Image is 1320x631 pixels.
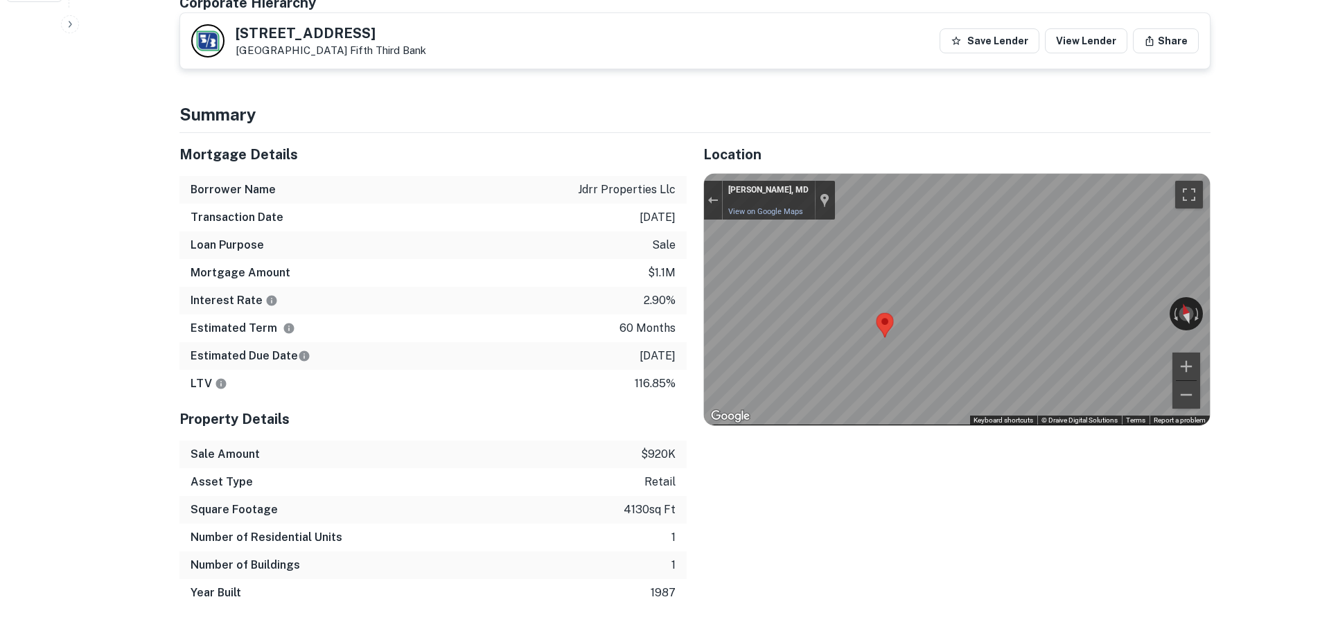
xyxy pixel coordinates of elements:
p: [DATE] [640,209,676,226]
h6: Sale Amount [191,446,260,463]
a: Report a problem [1154,416,1206,424]
h6: Transaction Date [191,209,283,226]
h6: Interest Rate [191,292,278,309]
button: Keyboard shortcuts [974,416,1033,425]
svg: The interest rates displayed on the website are for informational purposes only and may be report... [265,294,278,307]
a: Fifth Third Bank [350,44,426,56]
a: Open this area in Google Maps (opens a new window) [707,407,753,425]
h6: Square Footage [191,501,278,518]
p: 1 [671,529,676,546]
h6: Loan Purpose [191,237,264,254]
h6: Number of Buildings [191,557,300,574]
p: 60 months [619,320,676,337]
p: 116.85% [635,375,676,392]
button: Share [1133,28,1199,53]
button: Reset the view [1174,296,1197,332]
p: $1.1m [648,265,676,281]
h5: Property Details [179,409,687,429]
a: Show location on map [820,193,829,208]
button: Rotate clockwise [1193,297,1203,330]
h6: Estimated Due Date [191,348,310,364]
button: Zoom in [1172,353,1200,380]
p: 2.90% [644,292,676,309]
div: Map [704,174,1210,425]
p: 1987 [651,585,676,601]
p: [DATE] [640,348,676,364]
h6: Mortgage Amount [191,265,290,281]
h5: [STREET_ADDRESS] [236,26,426,40]
h6: LTV [191,375,227,392]
p: jdrr properties llc [578,181,676,198]
p: sale [652,237,676,254]
p: [GEOGRAPHIC_DATA] [236,44,426,57]
svg: Term is based on a standard schedule for this type of loan. [283,322,295,335]
img: Google [707,407,753,425]
h4: Summary [179,102,1211,127]
h6: Asset Type [191,474,253,490]
p: $920k [641,446,676,463]
div: Street View [704,174,1210,425]
h5: Location [703,144,1211,165]
button: Exit the Street View [704,191,722,210]
iframe: Chat Widget [1251,520,1320,587]
a: Terms (opens in new tab) [1126,416,1145,424]
p: retail [644,474,676,490]
button: Save Lender [940,28,1039,53]
svg: LTVs displayed on the website are for informational purposes only and may be reported incorrectly... [215,377,227,390]
a: View Lender [1045,28,1127,53]
button: Rotate counterclockwise [1170,297,1179,330]
p: 4130 sq ft [624,501,676,518]
h6: Year Built [191,585,241,601]
p: 1 [671,557,676,574]
button: Zoom out [1172,381,1200,409]
span: © Draive Digital Solutions [1041,416,1118,424]
h6: Borrower Name [191,181,276,198]
h5: Mortgage Details [179,144,687,165]
svg: Estimate is based on a standard schedule for this type of loan. [298,350,310,362]
h6: Estimated Term [191,320,295,337]
button: Toggle fullscreen view [1175,181,1203,208]
a: View on Google Maps [728,207,803,216]
a: [PERSON_NAME], MD [728,185,809,195]
h6: Number of Residential Units [191,529,342,546]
